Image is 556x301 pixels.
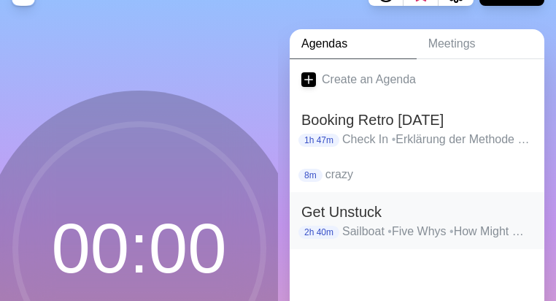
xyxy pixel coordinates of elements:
[301,201,533,223] h2: Get Unstuck
[325,166,533,183] p: crazy
[290,59,544,100] a: Create an Agenda
[290,29,417,59] a: Agendas
[298,226,339,239] p: 2h 40m
[298,169,323,182] p: 8m
[342,131,533,148] p: Check In Erklärung der Methode WENIGER Vorstellung der Karten AUFHÖREN Vorstellung der Karten ANF...
[449,225,454,237] span: •
[298,134,339,147] p: 1h 47m
[533,225,537,237] span: •
[392,133,396,145] span: •
[342,223,533,240] p: Sailboat Five Whys How Might We Reverse brainstorming Pause Rose, [PERSON_NAME]
[301,109,533,131] h2: Booking Retro [DATE]
[387,225,392,237] span: •
[417,29,544,59] a: Meetings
